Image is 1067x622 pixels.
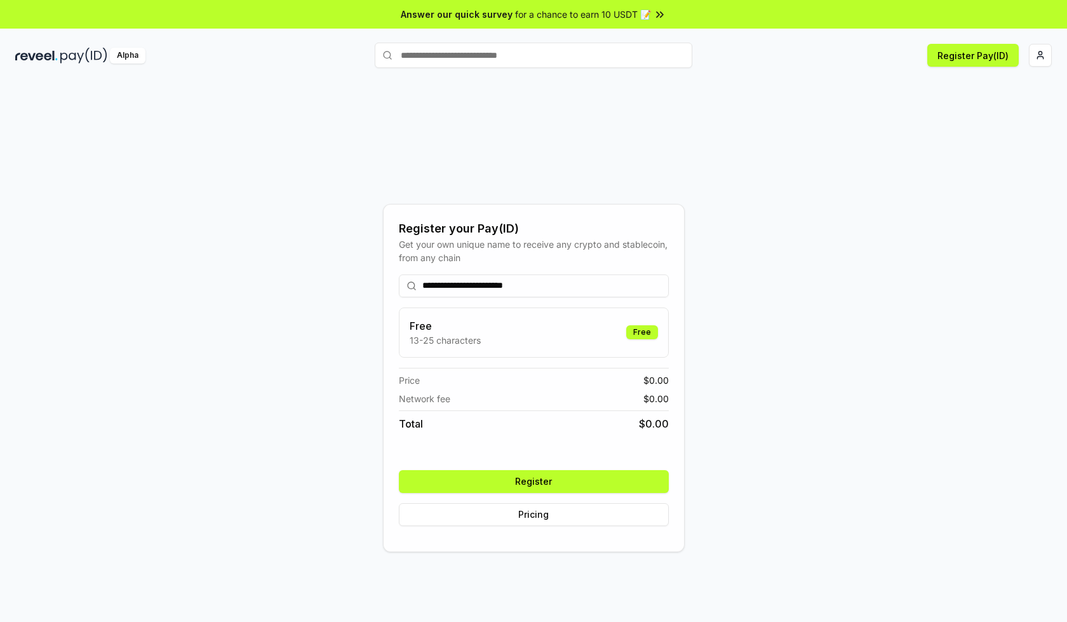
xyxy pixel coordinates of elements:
span: $ 0.00 [639,416,669,431]
img: reveel_dark [15,48,58,64]
span: $ 0.00 [643,374,669,387]
img: pay_id [60,48,107,64]
div: Alpha [110,48,145,64]
button: Pricing [399,503,669,526]
p: 13-25 characters [410,334,481,347]
span: Answer our quick survey [401,8,513,21]
span: Network fee [399,392,450,405]
span: $ 0.00 [643,392,669,405]
span: Total [399,416,423,431]
button: Register [399,470,669,493]
div: Free [626,325,658,339]
span: Price [399,374,420,387]
button: Register Pay(ID) [927,44,1019,67]
span: for a chance to earn 10 USDT 📝 [515,8,651,21]
h3: Free [410,318,481,334]
div: Register your Pay(ID) [399,220,669,238]
div: Get your own unique name to receive any crypto and stablecoin, from any chain [399,238,669,264]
